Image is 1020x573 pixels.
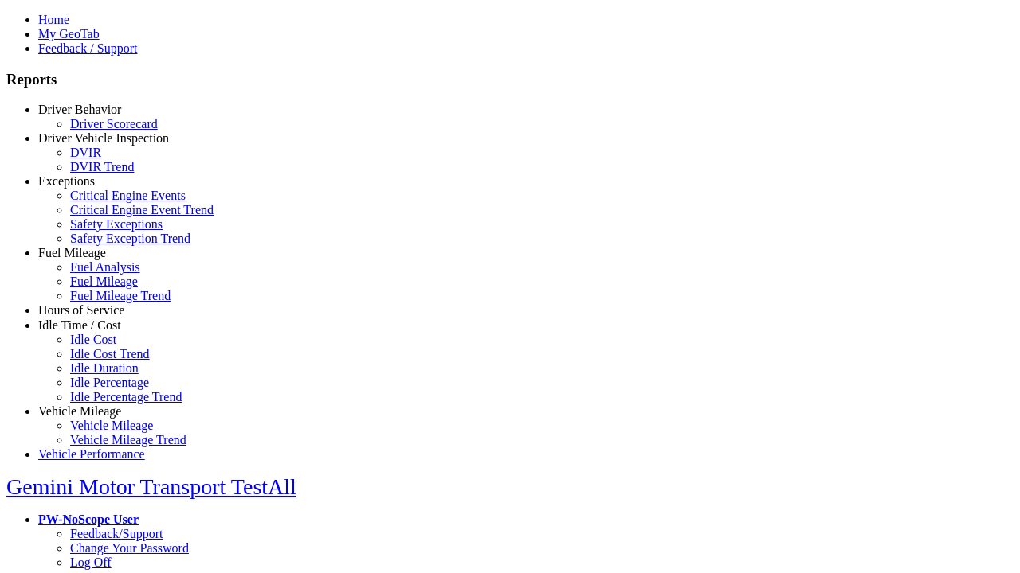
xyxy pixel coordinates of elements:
[70,318,203,331] a: HOS Explanation Reports
[38,13,69,26] a: Home
[38,131,169,145] a: Driver Vehicle Inspection
[70,376,149,389] a: Idle Percentage
[38,404,121,418] a: Vehicle Mileage
[70,160,134,173] a: DVIR Trend
[70,260,140,274] a: Fuel Analysis
[38,513,139,526] a: PW-NoScope User
[38,27,100,41] a: My GeoTab
[70,361,139,375] a: Idle Duration
[38,303,124,317] a: Hours of Service
[70,390,182,403] a: Idle Percentage Trend
[70,541,189,555] a: Change Your Password
[70,289,171,302] a: Fuel Mileage Trend
[38,318,121,332] a: Idle Time / Cost
[70,333,116,346] a: Idle Cost
[6,474,296,499] a: Gemini Motor Transport TestAll
[70,555,112,569] a: Log Off
[70,419,153,432] a: Vehicle Mileage
[6,71,1014,88] h3: Reports
[70,189,186,202] a: Critical Engine Events
[70,203,214,216] a: Critical Engine Event Trend
[70,275,138,288] a: Fuel Mileage
[38,447,145,461] a: Vehicle Performance
[38,41,137,55] a: Feedback / Support
[38,246,106,259] a: Fuel Mileage
[70,146,101,159] a: DVIR
[70,117,158,131] a: Driver Scorecard
[70,527,163,540] a: Feedback/Support
[38,103,121,116] a: Driver Behavior
[38,174,95,188] a: Exceptions
[70,232,190,245] a: Safety Exception Trend
[70,433,186,446] a: Vehicle Mileage Trend
[70,217,163,231] a: Safety Exceptions
[70,347,150,361] a: Idle Cost Trend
